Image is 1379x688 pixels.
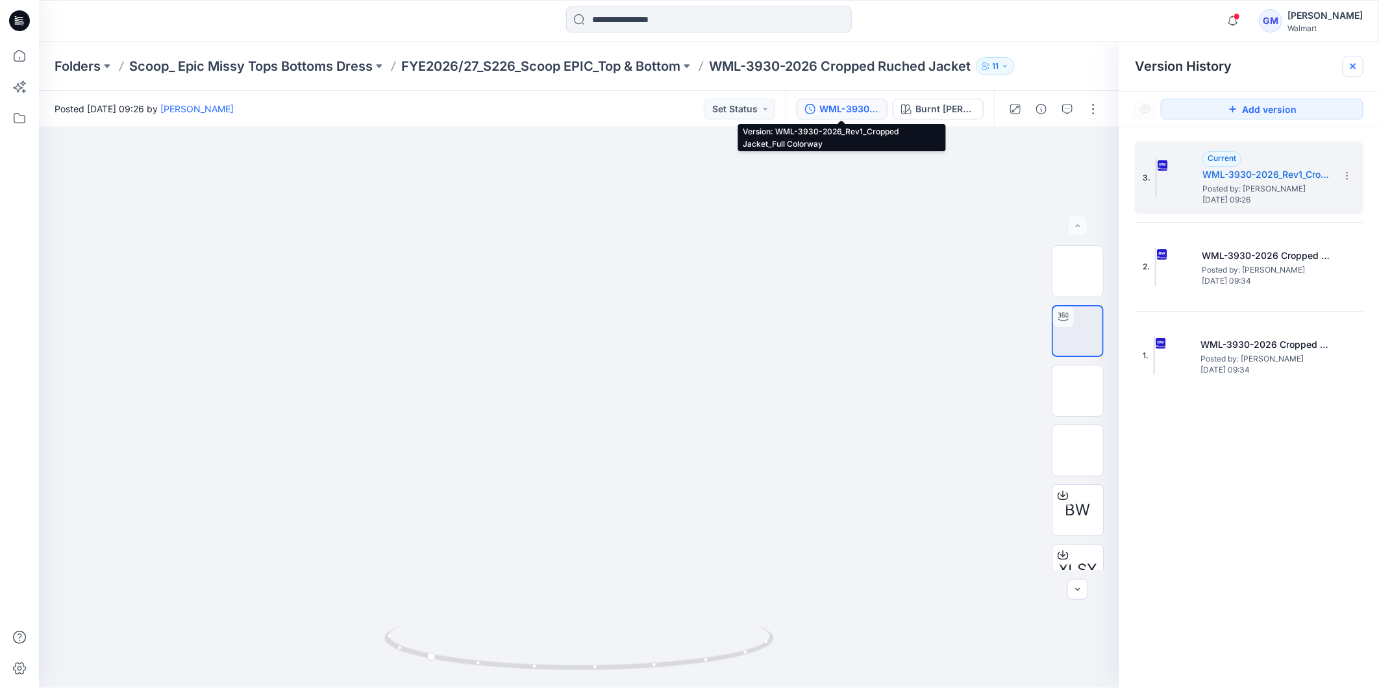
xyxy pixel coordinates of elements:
[1202,248,1332,264] h5: WML-3930-2026 Cropped Jacket_Full Colorway
[1200,337,1330,352] h5: WML-3930-2026 Cropped Jacket_Soft Silver
[1202,264,1332,276] span: Posted by: Gayan Mahawithanalage
[1208,153,1236,163] span: Current
[401,57,680,75] a: FYE2026/27_S226_Scoop EPIC_Top & Bottom
[1202,182,1332,195] span: Posted by: Gayan Mahawithanalage
[992,59,999,73] p: 11
[55,57,101,75] a: Folders
[1155,247,1156,286] img: WML-3930-2026 Cropped Jacket_Full Colorway
[1200,352,1330,365] span: Posted by: Gayan Mahawithanalage
[1200,365,1330,375] span: [DATE] 09:34
[976,57,1015,75] button: 11
[1143,350,1149,362] span: 1.
[893,99,984,119] button: Burnt [PERSON_NAME]
[1059,558,1097,582] span: XLSX
[709,57,971,75] p: WML-3930-2026 Cropped Ruched Jacket
[915,102,975,116] div: Burnt [PERSON_NAME]
[1259,9,1282,32] div: GM
[1143,261,1150,273] span: 2.
[1202,276,1332,286] span: [DATE] 09:34
[160,103,234,114] a: [PERSON_NAME]
[819,102,879,116] div: WML-3930-2026_Rev1_Cropped Jacket_Full Colorway
[129,57,373,75] a: Scoop_ Epic Missy Tops Bottoms Dress
[1287,23,1363,33] div: Walmart
[1031,99,1052,119] button: Details
[1154,336,1155,375] img: WML-3930-2026 Cropped Jacket_Soft Silver
[797,99,888,119] button: WML-3930-2026_Rev1_Cropped Jacket_Full Colorway
[1156,158,1157,197] img: WML-3930-2026_Rev1_Cropped Jacket_Full Colorway
[1287,8,1363,23] div: [PERSON_NAME]
[55,102,234,116] span: Posted [DATE] 09:26 by
[1202,167,1332,182] h5: WML-3930-2026_Rev1_Cropped Jacket_Full Colorway
[1143,172,1150,184] span: 3.
[1135,99,1156,119] button: Show Hidden Versions
[1202,195,1332,204] span: [DATE] 09:26
[1161,99,1363,119] button: Add version
[1348,61,1358,71] button: Close
[1065,498,1091,522] span: BW
[1135,58,1232,74] span: Version History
